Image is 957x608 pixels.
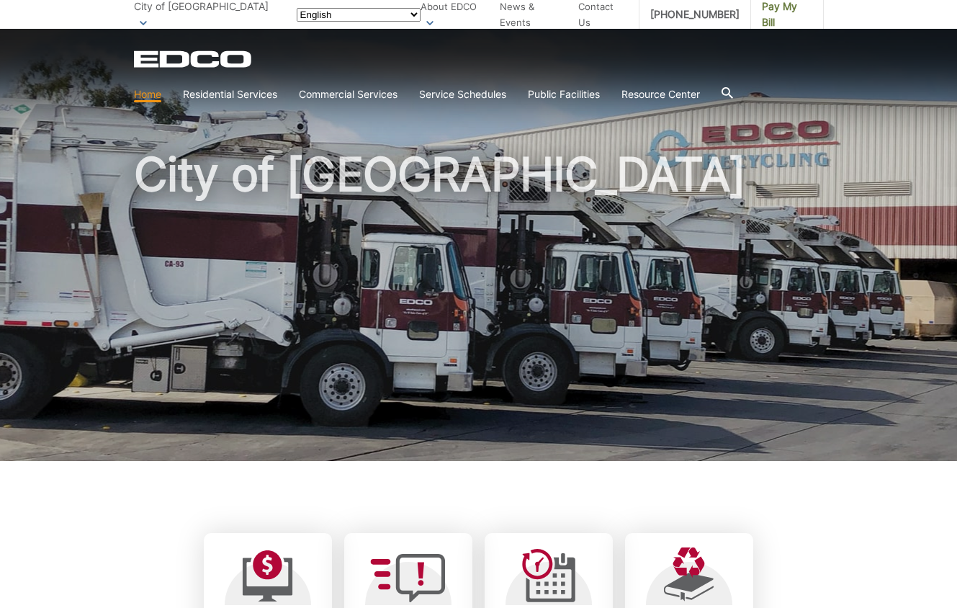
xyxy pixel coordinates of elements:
[134,151,824,468] h1: City of [GEOGRAPHIC_DATA]
[528,86,600,102] a: Public Facilities
[299,86,397,102] a: Commercial Services
[183,86,277,102] a: Residential Services
[134,50,253,68] a: EDCD logo. Return to the homepage.
[134,86,161,102] a: Home
[621,86,700,102] a: Resource Center
[419,86,506,102] a: Service Schedules
[297,8,421,22] select: Select a language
